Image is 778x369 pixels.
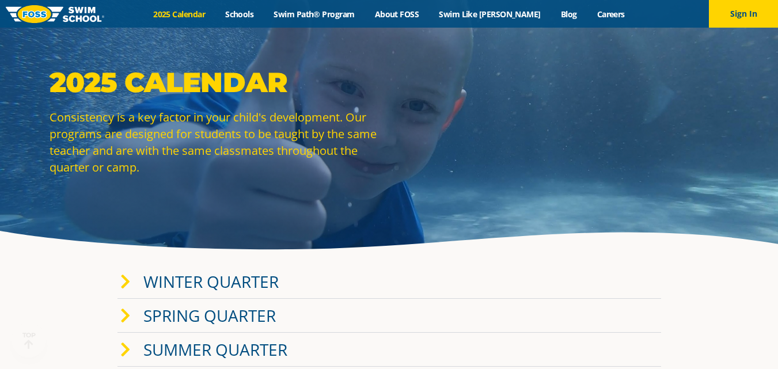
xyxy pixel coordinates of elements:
[264,9,365,20] a: Swim Path® Program
[143,338,287,360] a: Summer Quarter
[143,305,276,326] a: Spring Quarter
[365,9,429,20] a: About FOSS
[6,5,104,23] img: FOSS Swim School Logo
[587,9,635,20] a: Careers
[429,9,551,20] a: Swim Like [PERSON_NAME]
[551,9,587,20] a: Blog
[215,9,264,20] a: Schools
[50,109,384,176] p: Consistency is a key factor in your child's development. Our programs are designed for students t...
[143,271,279,292] a: Winter Quarter
[50,66,287,99] strong: 2025 Calendar
[143,9,215,20] a: 2025 Calendar
[22,332,36,349] div: TOP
